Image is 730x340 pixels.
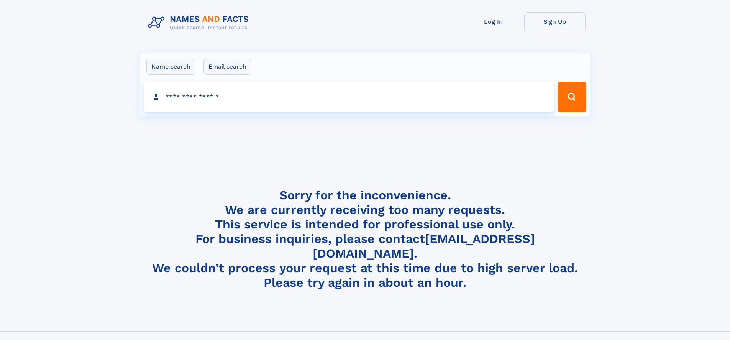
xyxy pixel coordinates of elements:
[144,82,554,112] input: search input
[463,12,524,31] a: Log In
[558,82,586,112] button: Search Button
[313,232,535,261] a: [EMAIL_ADDRESS][DOMAIN_NAME]
[146,59,195,75] label: Name search
[145,188,586,290] h4: Sorry for the inconvenience. We are currently receiving too many requests. This service is intend...
[203,59,251,75] label: Email search
[145,12,255,33] img: Logo Names and Facts
[524,12,586,31] a: Sign Up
